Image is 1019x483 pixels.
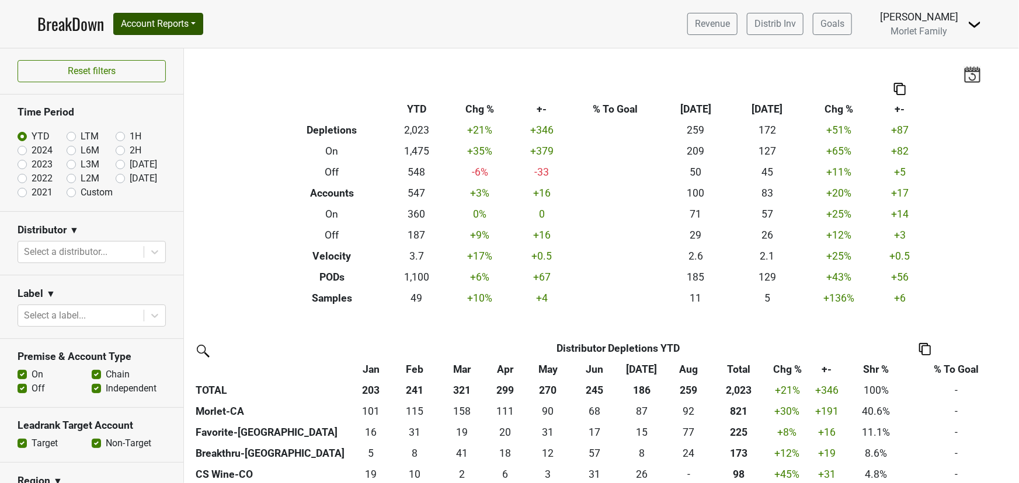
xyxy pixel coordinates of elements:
[106,381,156,395] label: Independent
[712,443,766,464] th: 173.089
[513,246,570,267] td: +0.5
[351,443,392,464] td: 4.666
[907,380,1005,401] td: -
[130,157,157,171] label: [DATE]
[439,359,486,380] th: Mar: activate to sort column ascending
[277,204,387,225] th: On
[845,401,908,422] td: 40.6%
[875,267,926,288] td: +56
[485,443,525,464] td: 18.167
[803,225,874,246] td: +12 %
[447,288,514,309] td: +10 %
[351,422,392,443] td: 16
[447,99,514,120] th: Chg %
[813,13,852,35] a: Goals
[81,171,99,185] label: L2M
[81,129,99,143] label: LTM
[812,404,841,419] div: +191
[803,141,874,162] td: +65 %
[387,99,447,120] th: YTD
[394,446,436,461] div: 8
[660,120,731,141] td: 259
[732,162,803,183] td: 45
[391,338,844,359] th: Distributor Depletions YTD
[712,359,766,380] th: Total: activate to sort column ascending
[277,225,387,246] th: Off
[351,359,392,380] th: Jan: activate to sort column ascending
[812,467,841,482] div: +31
[193,341,211,359] img: filter
[485,380,525,401] th: 299
[18,224,67,236] h3: Distributor
[193,401,351,422] th: Morlet-CA
[441,404,483,419] div: 158
[875,204,926,225] td: +14
[803,120,874,141] td: +51 %
[387,183,447,204] td: 547
[715,425,763,440] div: 225
[621,425,662,440] div: 15
[528,404,569,419] div: 90
[621,446,662,461] div: 8
[660,204,731,225] td: 71
[277,288,387,309] th: Samples
[766,359,809,380] th: Chg %: activate to sort column ascending
[32,436,58,450] label: Target
[441,425,483,440] div: 19
[69,223,79,237] span: ▼
[513,225,570,246] td: +16
[766,422,809,443] td: +8 %
[488,404,522,419] div: 111
[668,446,710,461] div: 24
[439,380,486,401] th: 321
[441,467,483,482] div: 2
[485,401,525,422] td: 111
[668,467,710,482] div: -
[447,141,514,162] td: +35 %
[875,246,926,267] td: +0.5
[447,246,514,267] td: +17 %
[394,425,436,440] div: 31
[747,13,804,35] a: Distrib Inv
[907,443,1005,464] td: -
[875,288,926,309] td: +6
[32,381,45,395] label: Off
[715,446,763,461] div: 173
[618,443,666,464] td: 8
[277,183,387,204] th: Accounts
[660,288,731,309] td: 11
[387,120,447,141] td: 2,023
[894,83,906,95] img: Copy to clipboard
[621,467,662,482] div: 26
[513,141,570,162] td: +379
[668,425,710,440] div: 77
[803,246,874,267] td: +25 %
[447,225,514,246] td: +9 %
[81,143,99,157] label: L6M
[732,99,803,120] th: [DATE]
[353,425,388,440] div: 16
[441,446,483,461] div: 41
[528,446,569,461] div: 12
[488,446,522,461] div: 18
[18,351,166,363] h3: Premise & Account Type
[968,17,982,32] img: Dropdown Menu
[571,359,618,380] th: Jun: activate to sort column ascending
[907,422,1005,443] td: -
[570,99,660,120] th: % To Goal
[732,288,803,309] td: 5
[803,183,874,204] td: +20 %
[81,185,113,199] label: Custom
[277,162,387,183] th: Off
[513,267,570,288] td: +67
[525,422,571,443] td: 30.581
[732,141,803,162] td: 127
[351,401,392,422] td: 101
[732,120,803,141] td: 172
[439,401,486,422] td: 157.5
[525,380,571,401] th: 270
[574,425,615,440] div: 17
[513,204,570,225] td: 0
[803,99,874,120] th: Chg %
[18,60,166,82] button: Reset filters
